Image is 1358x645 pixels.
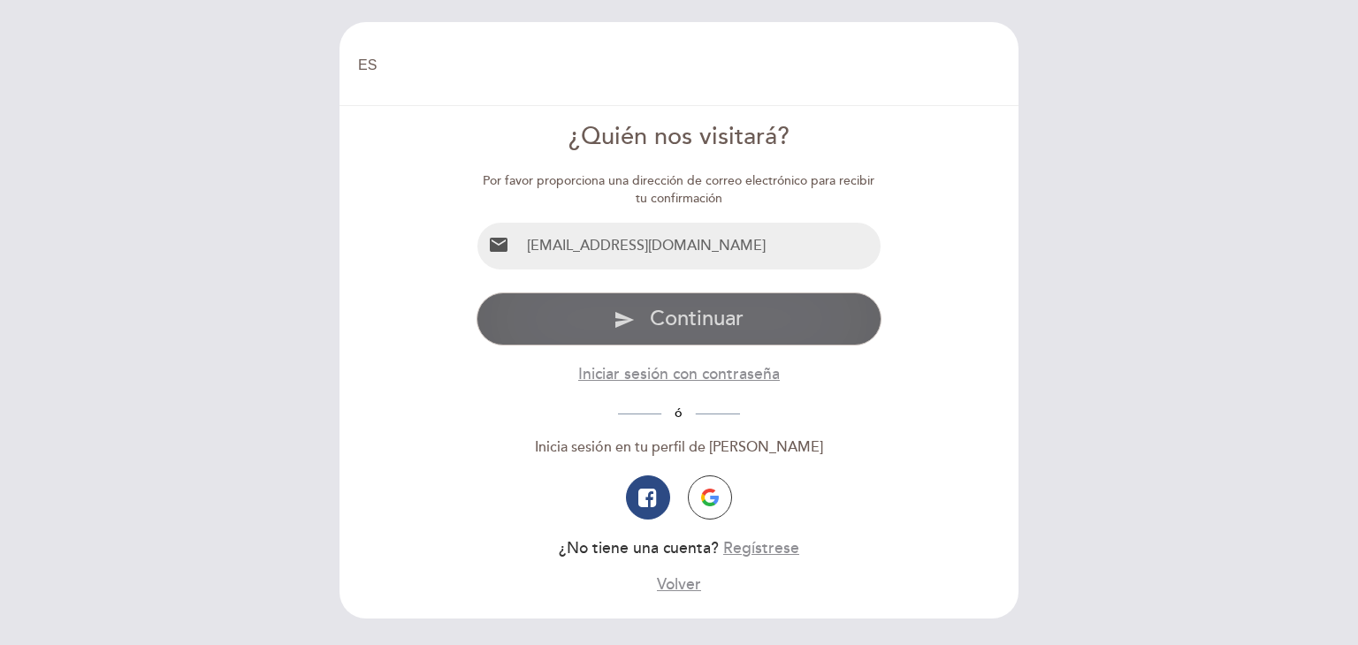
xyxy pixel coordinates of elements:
[650,306,744,331] span: Continuar
[477,437,882,458] div: Inicia sesión en tu perfil de [PERSON_NAME]
[559,539,719,558] span: ¿No tiene una cuenta?
[520,223,881,269] input: Email
[723,537,799,559] button: Regístrese
[477,120,882,155] div: ¿Quién nos visitará?
[477,292,882,345] button: send Continuar
[614,309,635,330] i: send
[701,489,719,506] img: icon-google.png
[477,172,882,208] div: Por favor proporciona una dirección de correo electrónico para recibir tu confirmación
[661,406,696,421] span: ó
[578,363,780,385] button: Iniciar sesión con contraseña
[488,234,509,255] i: email
[657,573,701,596] button: Volver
